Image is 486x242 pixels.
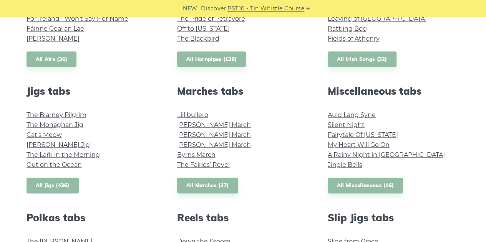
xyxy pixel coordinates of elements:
[177,151,216,158] a: Byrns March
[177,35,219,42] a: The Blackbird
[177,178,238,193] a: All Marches (37)
[27,178,79,193] a: All Jigs (436)
[328,111,376,119] a: Auld Lang Syne
[183,4,199,13] span: NEW:
[27,212,159,224] h2: Polkas tabs
[177,141,251,148] a: [PERSON_NAME] March
[177,15,245,22] a: The Pride of Petravore
[177,111,208,119] a: Lillibullero
[177,212,309,224] h2: Reels tabs
[27,151,100,158] a: The Lark in the Morning
[328,131,398,138] a: Fairytale Of [US_STATE]
[27,85,159,97] h2: Jigs tabs
[177,131,251,138] a: [PERSON_NAME] March
[328,15,427,22] a: Leaving of [GEOGRAPHIC_DATA]
[27,25,84,32] a: Fáinne Geal an Lae
[328,121,365,128] a: Silent Night
[27,131,62,138] a: Cat’s Meow
[177,51,246,67] a: All Hornpipes (139)
[328,178,403,193] a: All Miscellaneous (16)
[328,151,445,158] a: A Rainy Night in [GEOGRAPHIC_DATA]
[328,212,460,224] h2: Slip Jigs tabs
[27,35,80,42] a: [PERSON_NAME]
[177,121,251,128] a: [PERSON_NAME] March
[227,4,304,13] a: PST10 - Tin Whistle Course
[27,141,90,148] a: [PERSON_NAME] Jig
[328,35,380,42] a: Fields of Athenry
[328,161,362,168] a: Jingle Bells
[177,161,230,168] a: The Fairies’ Revel
[328,25,367,32] a: Rattling Bog
[177,25,230,32] a: Off to [US_STATE]
[27,51,77,67] a: All Airs (36)
[328,85,460,97] h2: Miscellaneous tabs
[201,4,226,13] span: Discover
[27,111,86,119] a: The Blarney Pilgrim
[27,121,83,128] a: The Monaghan Jig
[328,51,396,67] a: All Irish Songs (32)
[177,85,309,97] h2: Marches tabs
[328,141,390,148] a: My Heart Will Go On
[27,15,128,22] a: For Ireland I Won’t Say Her Name
[27,161,82,168] a: Out on the Ocean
